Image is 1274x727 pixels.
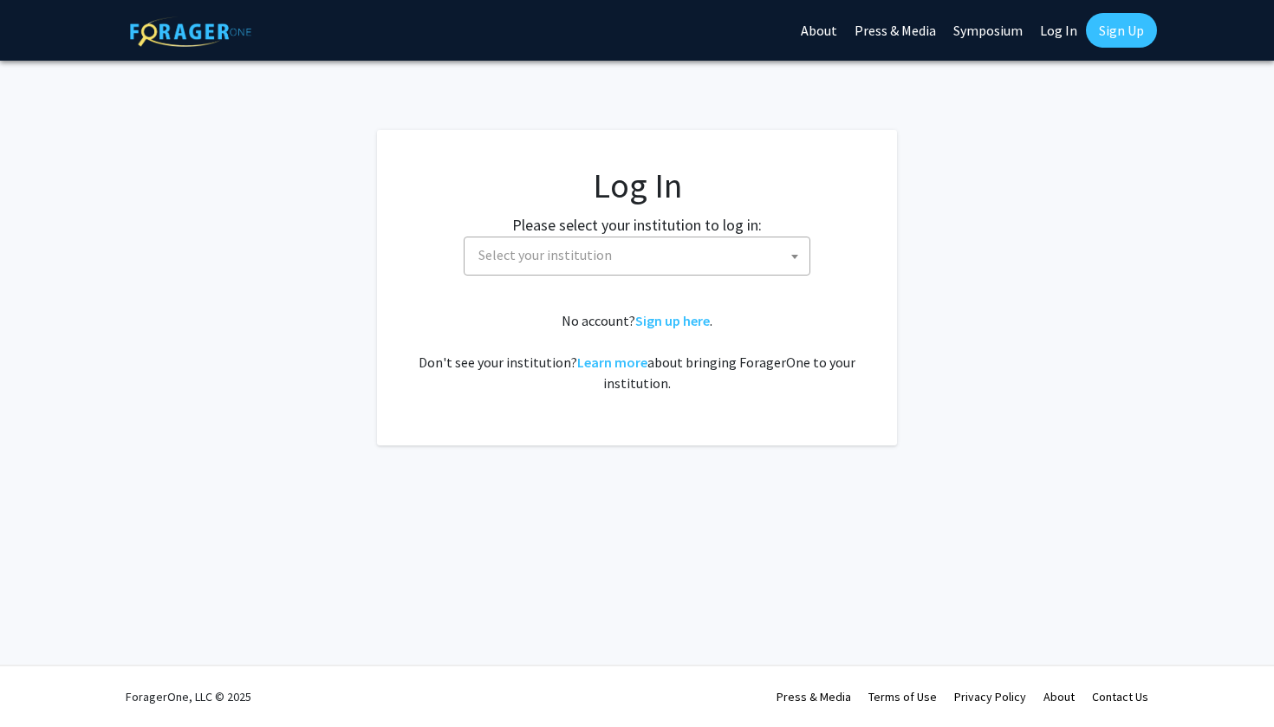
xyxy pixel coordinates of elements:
[1043,689,1075,704] a: About
[868,689,937,704] a: Terms of Use
[464,237,810,276] span: Select your institution
[126,666,251,727] div: ForagerOne, LLC © 2025
[635,312,710,329] a: Sign up here
[478,246,612,263] span: Select your institution
[954,689,1026,704] a: Privacy Policy
[130,16,251,47] img: ForagerOne Logo
[471,237,809,273] span: Select your institution
[1086,13,1157,48] a: Sign Up
[777,689,851,704] a: Press & Media
[412,310,862,393] div: No account? . Don't see your institution? about bringing ForagerOne to your institution.
[577,354,647,371] a: Learn more about bringing ForagerOne to your institution
[1092,689,1148,704] a: Contact Us
[412,165,862,206] h1: Log In
[512,213,762,237] label: Please select your institution to log in:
